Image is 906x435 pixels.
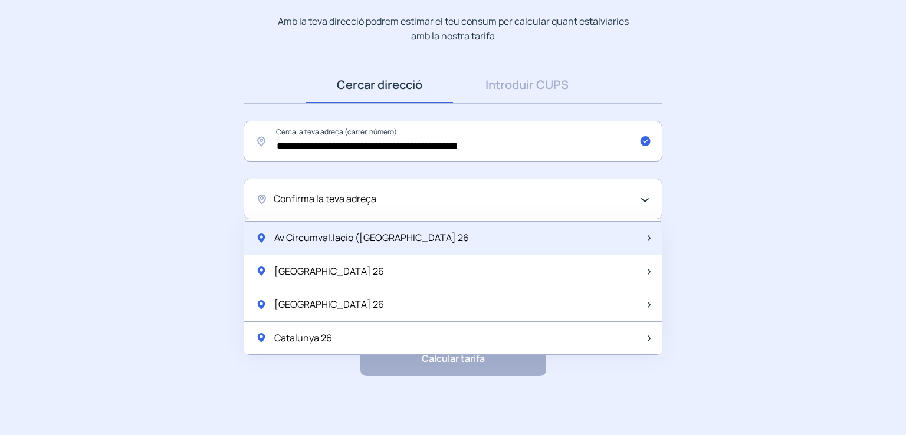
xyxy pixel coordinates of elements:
[255,232,267,244] img: location-pin-green.svg
[648,235,651,241] img: arrow-next-item.svg
[274,192,376,207] span: Confirma la teva adreça
[274,264,384,279] span: [GEOGRAPHIC_DATA] 26
[306,67,453,103] a: Cercar direcció
[274,331,332,346] span: Catalunya 26
[275,14,631,43] p: Amb la teva direcció podrem estimar el teu consum per calcular quant estalviaries amb la nostra t...
[648,335,651,341] img: arrow-next-item.svg
[274,230,469,246] span: Av Circumval.lacio ([GEOGRAPHIC_DATA] 26
[274,297,384,312] span: [GEOGRAPHIC_DATA] 26
[255,332,267,344] img: location-pin-green.svg
[648,302,651,308] img: arrow-next-item.svg
[255,265,267,277] img: location-pin-green.svg
[255,299,267,311] img: location-pin-green.svg
[453,67,600,103] a: Introduir CUPS
[648,269,651,275] img: arrow-next-item.svg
